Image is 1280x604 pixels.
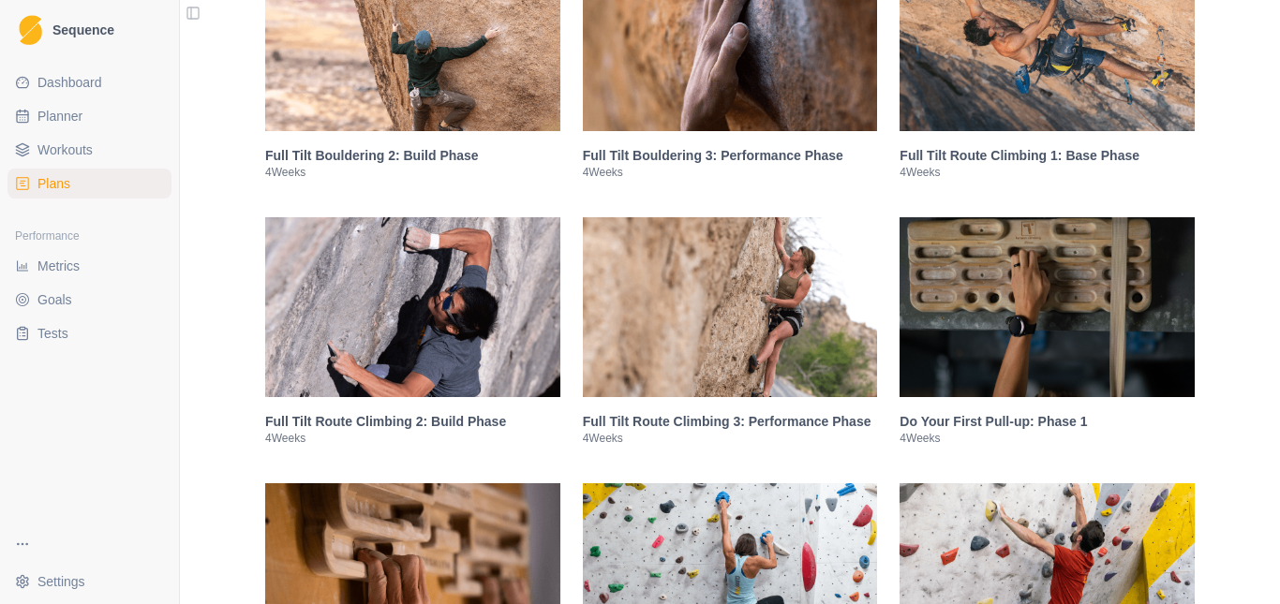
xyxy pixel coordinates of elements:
p: 4 Weeks [900,431,1195,446]
h3: Full Tilt Route Climbing 3: Performance Phase [583,412,878,431]
p: 4 Weeks [583,431,878,446]
p: 4 Weeks [583,165,878,180]
img: Logo [19,15,42,46]
h3: Full Tilt Bouldering 3: Performance Phase [583,146,878,165]
a: Plans [7,169,171,199]
div: Performance [7,221,171,251]
a: Dashboard [7,67,171,97]
h3: Full Tilt Route Climbing 2: Build Phase [265,412,560,431]
h3: Full Tilt Bouldering 2: Build Phase [265,146,560,165]
h3: Do Your First Pull-up: Phase 1 [900,412,1195,431]
p: 4 Weeks [265,431,560,446]
img: Full Tilt Route Climbing 3: Performance Phase [583,217,878,397]
a: LogoSequence [7,7,171,52]
a: Metrics [7,251,171,281]
h3: Full Tilt Route Climbing 1: Base Phase [900,146,1195,165]
span: Tests [37,324,68,343]
a: Planner [7,101,171,131]
span: Metrics [37,257,80,275]
span: Plans [37,174,70,193]
span: Planner [37,107,82,125]
span: Dashboard [37,73,102,92]
p: 4 Weeks [265,165,560,180]
a: Goals [7,285,171,315]
span: Workouts [37,140,93,159]
img: Do Your First Pull-up: Phase 1 [900,217,1195,397]
button: Settings [7,567,171,597]
p: 4 Weeks [900,165,1195,180]
img: Full Tilt Route Climbing 2: Build Phase [265,217,560,397]
a: Tests [7,318,171,348]
a: Workouts [7,135,171,165]
span: Goals [37,290,72,309]
span: Sequence [52,23,114,37]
